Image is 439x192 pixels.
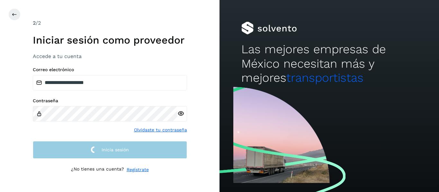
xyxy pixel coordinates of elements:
[286,71,363,85] span: transportistas
[71,166,124,173] p: ¿No tienes una cuenta?
[134,127,187,133] a: Olvidaste tu contraseña
[33,53,187,59] h3: Accede a tu cuenta
[33,67,187,72] label: Correo electrónico
[33,20,36,26] span: 2
[33,19,187,27] div: /2
[33,141,187,159] button: Inicia sesión
[33,98,187,104] label: Contraseña
[102,147,129,152] span: Inicia sesión
[33,34,187,46] h1: Iniciar sesión como proveedor
[241,42,417,85] h2: Las mejores empresas de México necesitan más y mejores
[127,166,149,173] a: Regístrate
